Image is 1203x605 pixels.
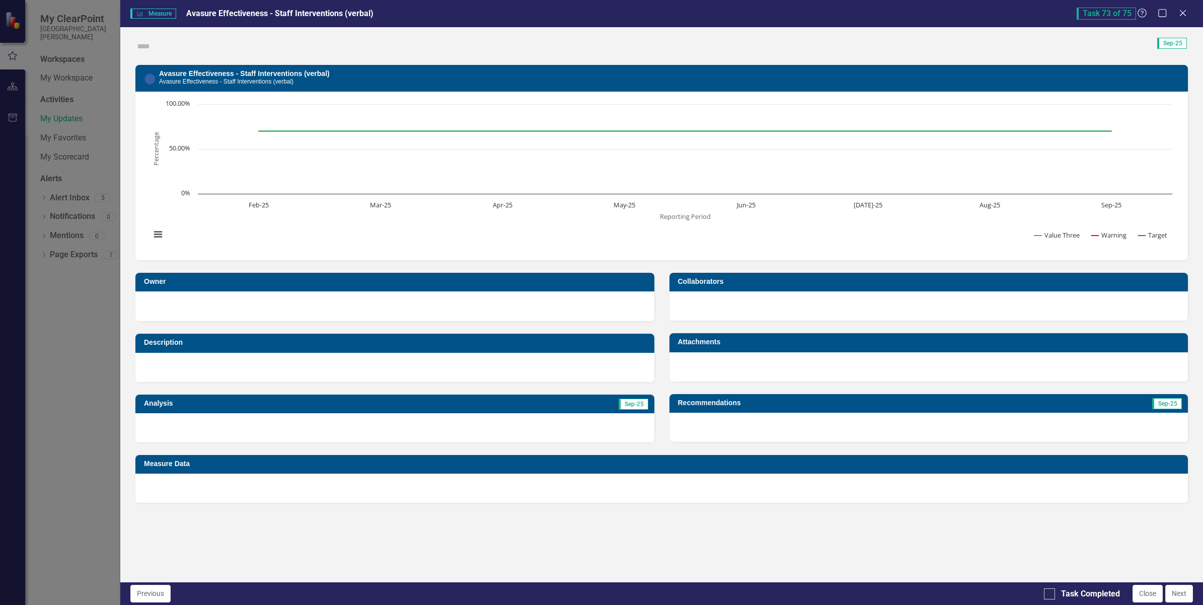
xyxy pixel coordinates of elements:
img: Not Defined [135,38,152,54]
text: [DATE]-25 [854,200,882,209]
h3: Measure Data [144,460,1183,468]
div: Chart. Highcharts interactive chart. [145,99,1178,250]
text: Apr-25 [493,200,512,209]
span: Sep-25 [1157,38,1187,49]
text: Percentage [152,132,161,166]
button: Next [1165,585,1193,602]
text: May-25 [614,200,635,209]
text: 0% [181,188,190,197]
text: 50.00% [169,143,190,153]
span: Avasure Effectiveness - Staff Interventions (verbal) [186,9,373,18]
button: Show Value Three [1034,231,1080,240]
text: Feb-25 [249,200,269,209]
svg: Interactive chart [145,99,1177,250]
h3: Attachments [678,338,1183,346]
span: Sep-25 [1152,398,1182,409]
span: Sep-25 [619,399,648,410]
button: Show Warning [1091,231,1127,240]
h3: Recommendations [678,399,1018,407]
text: 100.00% [166,99,190,108]
text: Aug-25 [980,200,1000,209]
h3: Owner [144,278,649,285]
a: Avasure Effectiveness - Staff Interventions (verbal) [159,69,330,78]
button: Show Target [1138,231,1168,240]
text: Sep-25 [1101,200,1121,209]
h3: Collaborators [678,278,1183,285]
text: Mar-25 [370,200,391,209]
div: Task Completed [1061,588,1120,600]
small: Avasure Effectiveness - Staff Interventions (verbal) [159,78,293,85]
g: Target, line 3 of 3 with 8 data points. [257,129,1114,133]
button: Close [1133,585,1163,602]
span: Task 73 of 75 [1077,8,1136,20]
img: No Information [144,73,156,85]
text: Jun-25 [736,200,756,209]
h3: Analysis [144,400,389,407]
h3: Description [144,339,649,346]
button: View chart menu, Chart [151,228,165,242]
span: Measure [130,9,176,19]
button: Previous [130,585,171,602]
text: Reporting Period [660,211,711,220]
